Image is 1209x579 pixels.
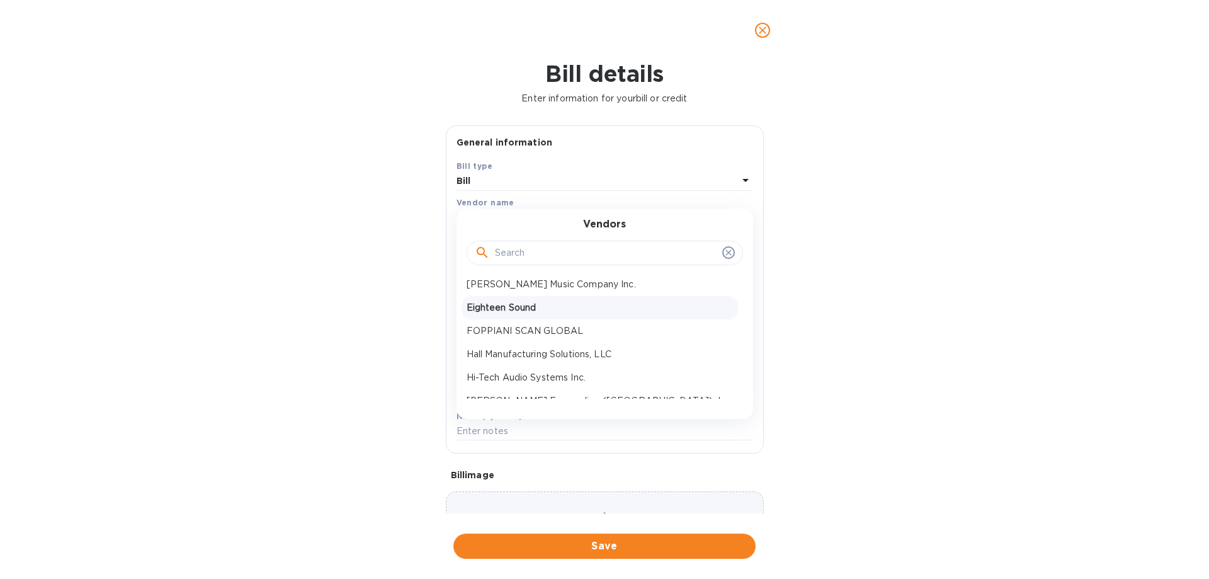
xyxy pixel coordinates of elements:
b: Vendor name [457,198,514,207]
p: Select vendor name [457,211,545,224]
p: Hall Manufacturing Solutions, LLC [467,348,733,361]
p: Hi-Tech Audio Systems Inc. [467,371,733,384]
p: Bill image [451,469,759,481]
b: Bill [457,176,471,186]
button: Save [453,534,756,559]
b: Bill type [457,161,493,171]
label: Notes (optional) [457,413,523,420]
b: General information [457,137,553,147]
input: Enter notes [457,422,753,441]
input: Search [495,244,717,263]
button: close [747,15,778,45]
p: Eighteen Sound [467,301,733,314]
span: Save [463,539,746,554]
h1: Bill details [10,60,1199,87]
p: FOPPIANI SCAN GLOBAL [467,324,733,338]
h3: Vendors [583,219,626,231]
p: Enter information for your bill or credit [10,92,1199,105]
p: [PERSON_NAME] Music Company Inc. [467,278,733,291]
p: [PERSON_NAME] Forwarding ([GEOGRAPHIC_DATA]), Inc. [467,394,733,408]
